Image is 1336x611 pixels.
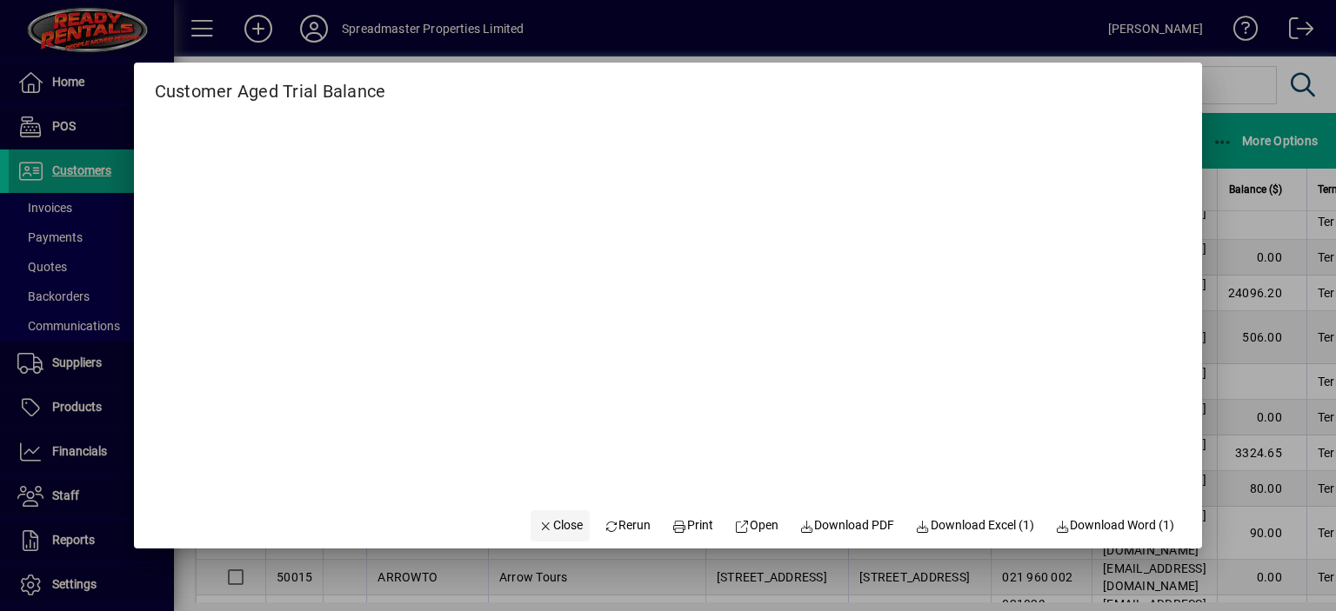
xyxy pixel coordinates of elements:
[1048,510,1182,541] button: Download Word (1)
[792,510,902,541] a: Download PDF
[665,510,720,541] button: Print
[734,516,778,535] span: Open
[134,63,407,105] h2: Customer Aged Trial Balance
[915,516,1034,535] span: Download Excel (1)
[672,516,714,535] span: Print
[604,516,651,535] span: Rerun
[799,516,895,535] span: Download PDF
[727,510,785,541] a: Open
[538,516,583,535] span: Close
[1055,516,1175,535] span: Download Word (1)
[531,510,590,541] button: Close
[908,510,1041,541] button: Download Excel (1)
